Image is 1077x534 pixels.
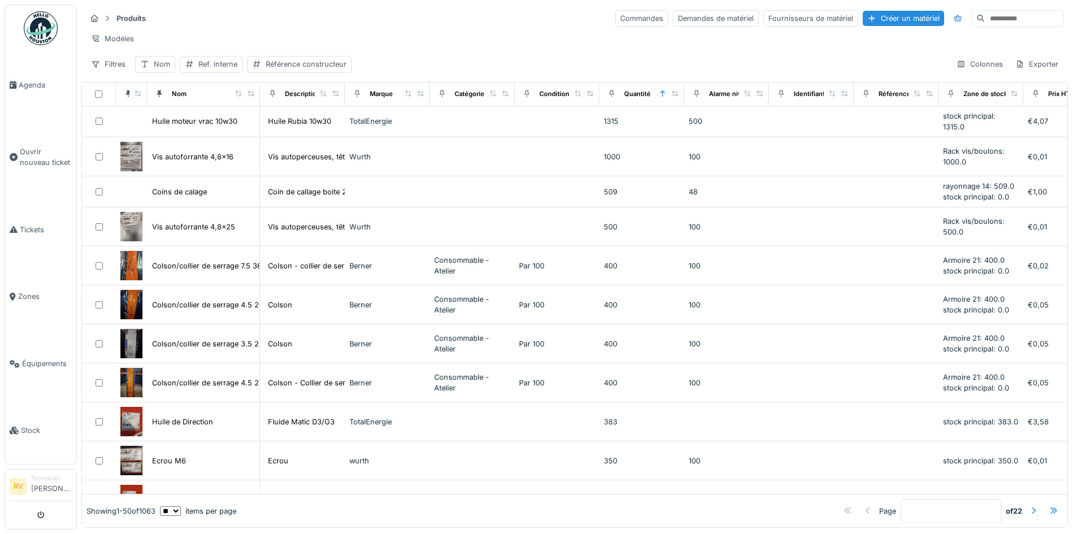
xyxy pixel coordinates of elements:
[268,377,361,388] div: Colson - Collier de serrage
[152,261,279,271] div: Colson/collier de serrage 7.5 360mm
[198,59,237,70] div: Ref. interne
[943,295,1005,303] span: Armoire 21: 400.0
[20,224,72,235] span: Tickets
[268,151,386,162] div: Vis autoperceuses, tête cyl 4,8x16
[152,416,213,427] div: Huile de Direction
[268,261,360,271] div: Colson - collier de serrage
[689,299,764,310] div: 100
[5,397,76,464] a: Stock
[152,222,235,232] div: Vis autoforrante 4,8x25
[86,56,131,72] div: Filtres
[349,338,425,349] div: Berner
[943,418,1018,426] span: stock principal: 383.0
[268,416,335,427] div: Fluide Matic D3/G3
[879,506,896,516] div: Page
[349,377,425,388] div: Berner
[112,13,150,24] strong: Produits
[152,455,186,466] div: Ecrou M6
[604,299,680,310] div: 400
[5,263,76,331] a: Zones
[689,222,764,232] div: 100
[86,31,139,47] div: Modèles
[19,80,72,90] span: Agenda
[689,377,764,388] div: 100
[519,377,595,388] div: Par 100
[604,116,680,127] div: 1315
[86,506,155,516] div: Showing 1 - 50 of 1063
[120,142,142,171] img: Vis autoforrante 4,8x16
[943,193,1009,201] span: stock principal: 0.0
[943,345,1009,353] span: stock principal: 0.0
[519,299,595,310] div: Par 100
[689,338,764,349] div: 100
[268,338,292,349] div: Colson
[22,358,72,369] span: Équipements
[434,333,510,354] div: Consommable - Atelier
[18,291,72,302] span: Zones
[519,338,595,349] div: Par 100
[24,11,58,45] img: Badge_color-CXgf-gQk.svg
[349,116,425,127] div: TotalEnergie
[5,51,76,119] a: Agenda
[152,299,280,310] div: Colson/collier de serrage 4.5 200mm
[349,261,425,271] div: Berner
[709,89,765,99] div: Alarme niveau bas
[5,196,76,263] a: Tickets
[689,455,764,466] div: 100
[31,474,72,498] li: [PERSON_NAME]
[1006,506,1022,516] strong: of 22
[120,290,142,319] img: Colson/collier de serrage 4.5 200mm
[943,306,1009,314] span: stock principal: 0.0
[152,151,233,162] div: Vis autoforrante 4,8x16
[31,474,72,483] div: Technicien
[5,330,76,397] a: Équipements
[268,222,388,232] div: Vis autoperceuses, tête cyl 4,8x25
[943,147,1005,166] span: Rack vis/boulons: 1000.0
[604,377,680,388] div: 400
[673,10,759,27] div: Demandes de matériel
[604,151,680,162] div: 1000
[604,455,680,466] div: 350
[519,261,595,271] div: Par 100
[434,294,510,315] div: Consommable - Atelier
[763,10,858,27] div: Fournisseurs de matériel
[120,368,142,397] img: Colson/collier de serrage 4.5 280mm
[689,116,764,127] div: 500
[285,89,321,99] div: Description
[349,455,425,466] div: wurth
[943,256,1005,264] span: Armoire 21: 400.0
[120,407,142,436] img: Huile de Direction
[943,384,1009,392] span: stock principal: 0.0
[349,416,425,427] div: TotalEnergie
[120,446,142,475] img: Ecrou M6
[268,299,292,310] div: Colson
[604,338,680,349] div: 400
[943,217,1005,236] span: Rack vis/boulons: 500.0
[120,251,142,280] img: Colson/collier de serrage 7.5 360mm
[604,222,680,232] div: 500
[943,267,1009,275] span: stock principal: 0.0
[21,425,72,436] span: Stock
[951,56,1008,72] div: Colonnes
[689,261,764,271] div: 100
[943,182,1014,190] span: rayonnage 14: 509.0
[434,372,510,393] div: Consommable - Atelier
[349,222,425,232] div: Wurth
[943,334,1005,342] span: Armoire 21: 400.0
[434,255,510,276] div: Consommable - Atelier
[794,89,849,99] div: Identifiant interne
[604,416,680,427] div: 383
[349,151,425,162] div: Wurth
[10,478,27,495] li: RV
[604,261,680,271] div: 400
[266,59,347,70] div: Référence constructeur
[10,474,72,501] a: RV Technicien[PERSON_NAME]
[268,455,288,466] div: Ecrou
[152,377,280,388] div: Colson/collier de serrage 4.5 280mm
[539,89,593,99] div: Conditionnement
[455,89,485,99] div: Catégorie
[5,119,76,197] a: Ouvrir nouveau ticket
[120,485,142,514] img: Liquide de refroidissement rose
[689,186,764,197] div: 48
[120,212,142,241] img: Vis autoforrante 4,8x25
